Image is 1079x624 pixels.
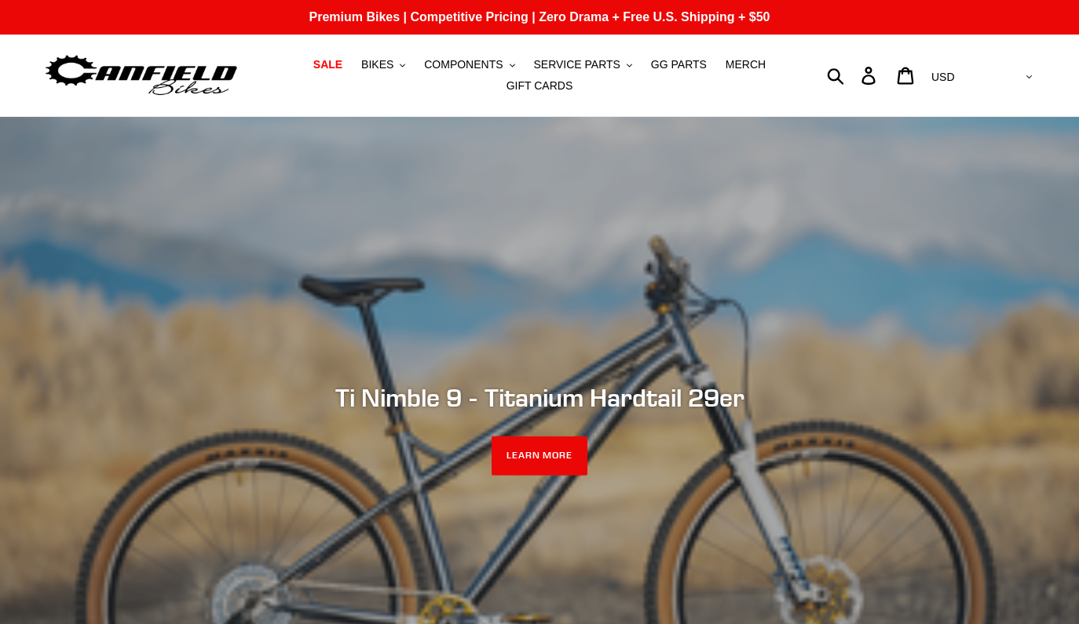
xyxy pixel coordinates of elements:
[525,54,639,75] button: SERVICE PARTS
[492,436,588,476] a: LEARN MORE
[651,58,707,71] span: GG PARTS
[43,51,240,100] img: Canfield Bikes
[313,58,342,71] span: SALE
[305,54,350,75] a: SALE
[643,54,715,75] a: GG PARTS
[416,54,522,75] button: COMPONENTS
[112,382,967,412] h2: Ti Nimble 9 - Titanium Hardtail 29er
[361,58,393,71] span: BIKES
[424,58,503,71] span: COMPONENTS
[726,58,766,71] span: MERCH
[507,79,573,93] span: GIFT CARDS
[718,54,774,75] a: MERCH
[499,75,581,97] a: GIFT CARDS
[353,54,413,75] button: BIKES
[533,58,620,71] span: SERVICE PARTS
